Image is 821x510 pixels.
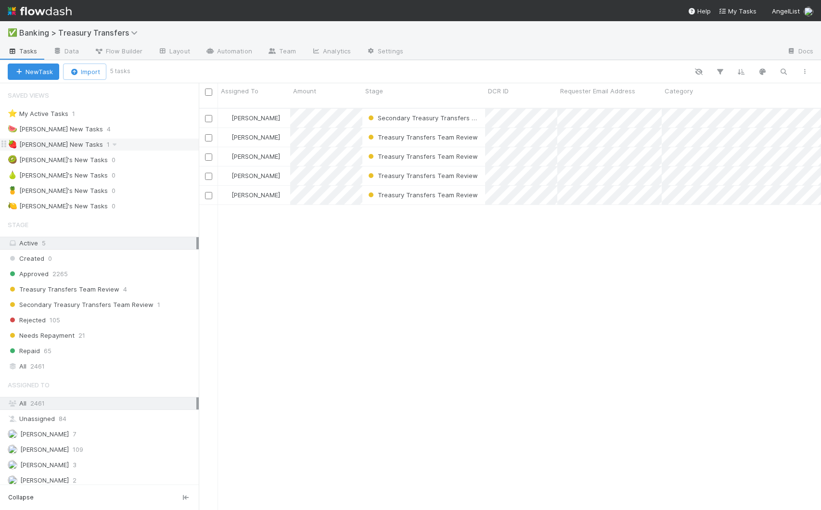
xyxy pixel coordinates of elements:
span: [PERSON_NAME] [231,114,280,122]
a: Automation [198,44,260,60]
span: Treasury Transfers Team Review [8,283,119,295]
img: logo-inverted-e16ddd16eac7371096b0.svg [8,3,72,19]
span: Amount [293,86,316,96]
span: [PERSON_NAME] [231,133,280,141]
a: Layout [150,44,198,60]
div: [PERSON_NAME] [222,113,280,123]
div: Help [688,6,711,16]
span: 2265 [52,268,68,280]
span: Treasury Transfers Team Review [366,191,478,199]
span: ⭐ [8,109,17,117]
span: Treasury Transfers Team Review [366,153,478,160]
div: Treasury Transfers Team Review [366,190,478,200]
div: [PERSON_NAME]'s New Tasks [8,169,108,181]
span: 21 [78,330,85,342]
span: 3 [73,459,77,471]
div: Treasury Transfers Team Review [366,171,478,180]
span: Collapse [8,493,34,502]
span: 🍍 [8,186,17,194]
input: Toggle Row Selected [205,173,212,180]
a: Team [260,44,304,60]
span: [PERSON_NAME] [20,461,69,469]
span: 0 [112,154,125,166]
span: [PERSON_NAME] [231,191,280,199]
span: AngelList [772,7,800,15]
div: Treasury Transfers Team Review [366,152,478,161]
a: Settings [359,44,411,60]
div: Active [8,237,196,249]
div: All [8,397,196,409]
span: DCR ID [488,86,509,96]
a: Docs [779,44,821,60]
span: [PERSON_NAME] [20,476,69,484]
img: avatar_c6c9a18c-a1dc-4048-8eac-219674057138.png [222,133,230,141]
span: Rejected [8,314,46,326]
span: 0 [48,253,52,265]
img: avatar_5d1523cf-d377-42ee-9d1c-1d238f0f126b.png [804,7,813,16]
span: Approved [8,268,49,280]
input: Toggle Row Selected [205,115,212,122]
span: Flow Builder [94,46,142,56]
span: 🥝 [8,155,17,164]
div: [PERSON_NAME] [222,152,280,161]
span: 0 [112,169,125,181]
button: NewTask [8,64,59,80]
span: Treasury Transfers Team Review [366,172,478,179]
span: 2461 [30,360,45,372]
span: 0 [112,185,125,197]
span: Treasury Transfers Team Review [366,133,478,141]
span: 65 [44,345,51,357]
span: 🍋 [8,202,17,210]
span: 109 [73,444,83,456]
span: Secondary Treasury Transfers Team Review [366,114,512,122]
span: [PERSON_NAME] [231,172,280,179]
span: My Tasks [718,7,757,15]
span: [PERSON_NAME] [231,153,280,160]
div: Unassigned [8,413,196,425]
input: Toggle Row Selected [205,153,212,161]
input: Toggle Row Selected [205,134,212,141]
a: Data [45,44,87,60]
span: 0 [112,200,125,212]
div: [PERSON_NAME] New Tasks [8,139,103,151]
span: 105 [50,314,60,326]
span: 🍉 [8,125,17,133]
span: Secondary Treasury Transfers Team Review [8,299,154,311]
span: 🍐 [8,171,17,179]
small: 5 tasks [110,67,130,76]
span: ✅ [8,28,17,37]
img: avatar_5d1523cf-d377-42ee-9d1c-1d238f0f126b.png [222,114,230,122]
div: [PERSON_NAME]'s New Tasks [8,154,108,166]
span: 🍓 [8,140,17,148]
img: avatar_2e8c57f0-578b-4a46-8a13-29eb9c9e2351.png [8,460,17,470]
span: 5 [42,239,46,247]
a: Flow Builder [87,44,150,60]
img: avatar_c7e3282f-884d-4380-9cdb-5aa6e4ce9451.png [8,475,17,485]
span: 1 [72,108,85,120]
div: [PERSON_NAME] [222,132,280,142]
img: avatar_c6c9a18c-a1dc-4048-8eac-219674057138.png [222,191,230,199]
img: avatar_c6c9a18c-a1dc-4048-8eac-219674057138.png [222,153,230,160]
a: Analytics [304,44,359,60]
span: Tasks [8,46,38,56]
span: 1 [157,299,160,311]
span: 84 [59,413,66,425]
a: My Tasks [718,6,757,16]
span: Saved Views [8,86,49,105]
img: avatar_e7d5656d-bda2-4d83-89d6-b6f9721f96bd.png [8,445,17,454]
span: 2461 [30,399,45,407]
span: 4 [107,123,120,135]
span: 4 [123,283,127,295]
span: Banking > Treasury Transfers [19,28,142,38]
span: [PERSON_NAME] [20,430,69,438]
div: Secondary Treasury Transfers Team Review [366,113,480,123]
span: Assigned To [221,86,258,96]
span: [PERSON_NAME] [20,446,69,453]
img: avatar_c6c9a18c-a1dc-4048-8eac-219674057138.png [222,172,230,179]
div: [PERSON_NAME]'s New Tasks [8,185,108,197]
span: Requester Email Address [560,86,635,96]
span: 1 [107,139,119,151]
div: My Active Tasks [8,108,68,120]
span: 7 [73,428,76,440]
div: All [8,360,196,372]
